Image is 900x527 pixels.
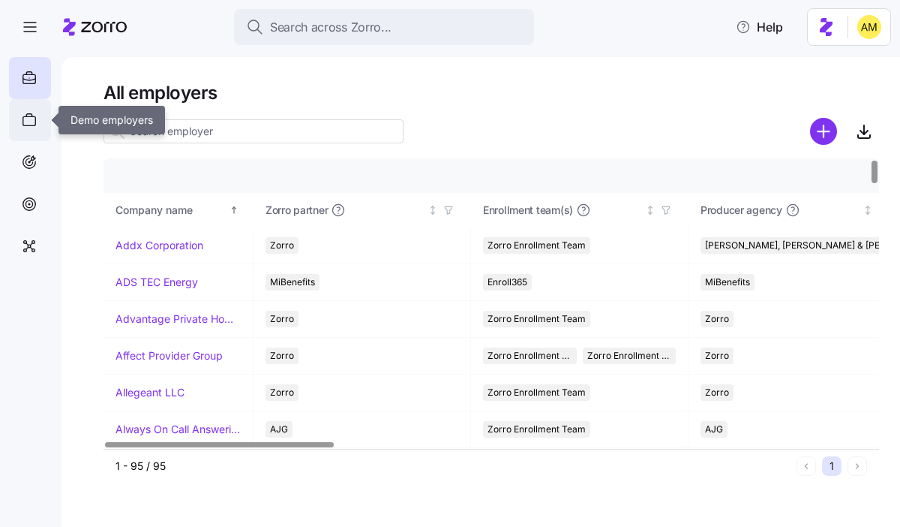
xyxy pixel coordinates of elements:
[487,237,586,254] span: Zorro Enrollment Team
[115,422,241,437] a: Always On Call Answering Service
[270,384,294,401] span: Zorro
[724,12,795,42] button: Help
[115,385,184,400] a: Allegeant LLC
[705,348,729,364] span: Zorro
[103,119,403,143] input: Search employer
[487,274,527,291] span: Enroll365
[270,274,315,291] span: MiBenefits
[471,193,688,227] th: Enrollment team(s)Not sorted
[270,18,391,37] span: Search across Zorro...
[705,311,729,327] span: Zorro
[103,81,879,104] h1: All employers
[810,118,837,145] svg: add icon
[115,312,241,327] a: Advantage Private Home Care
[115,275,198,290] a: ADS TEC Energy
[700,203,782,218] span: Producer agency
[234,9,534,45] button: Search across Zorro...
[705,421,723,438] span: AJG
[115,238,203,253] a: Addx Corporation
[115,202,226,218] div: Company name
[265,203,328,218] span: Zorro partner
[487,384,586,401] span: Zorro Enrollment Team
[427,205,438,215] div: Not sorted
[857,15,881,39] img: dfaaf2f2725e97d5ef9e82b99e83f4d7
[483,203,573,218] span: Enrollment team(s)
[736,18,783,36] span: Help
[115,459,790,474] div: 1 - 95 / 95
[253,193,471,227] th: Zorro partnerNot sorted
[705,384,729,401] span: Zorro
[270,237,294,254] span: Zorro
[115,348,223,363] a: Affect Provider Group
[847,456,867,476] button: Next page
[487,348,572,364] span: Zorro Enrollment Team
[270,348,294,364] span: Zorro
[822,456,841,476] button: 1
[229,205,239,215] div: Sorted ascending
[645,205,655,215] div: Not sorted
[487,311,586,327] span: Zorro Enrollment Team
[103,193,253,227] th: Company nameSorted ascending
[270,421,288,438] span: AJG
[705,274,750,291] span: MiBenefits
[796,456,816,476] button: Previous page
[487,421,586,438] span: Zorro Enrollment Team
[587,348,672,364] span: Zorro Enrollment Experts
[862,205,873,215] div: Not sorted
[270,311,294,327] span: Zorro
